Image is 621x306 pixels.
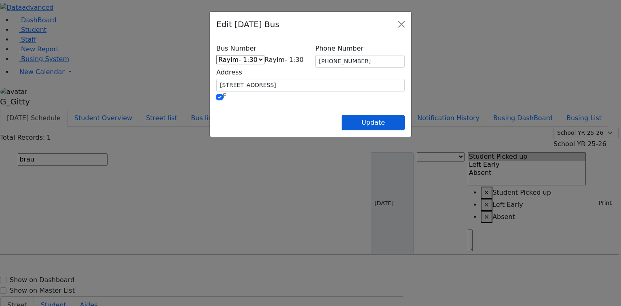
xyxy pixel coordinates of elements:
[342,115,405,130] button: Update
[216,79,405,91] input: Address
[264,56,304,64] span: Rayim- 1:30
[315,55,405,68] input: Phone Number
[216,68,242,77] label: Address
[315,44,363,53] label: Phone Number
[216,18,279,30] h5: Edit [DATE] Bus
[395,18,408,31] button: Close
[223,91,226,101] label: F
[216,44,256,53] label: Bus Number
